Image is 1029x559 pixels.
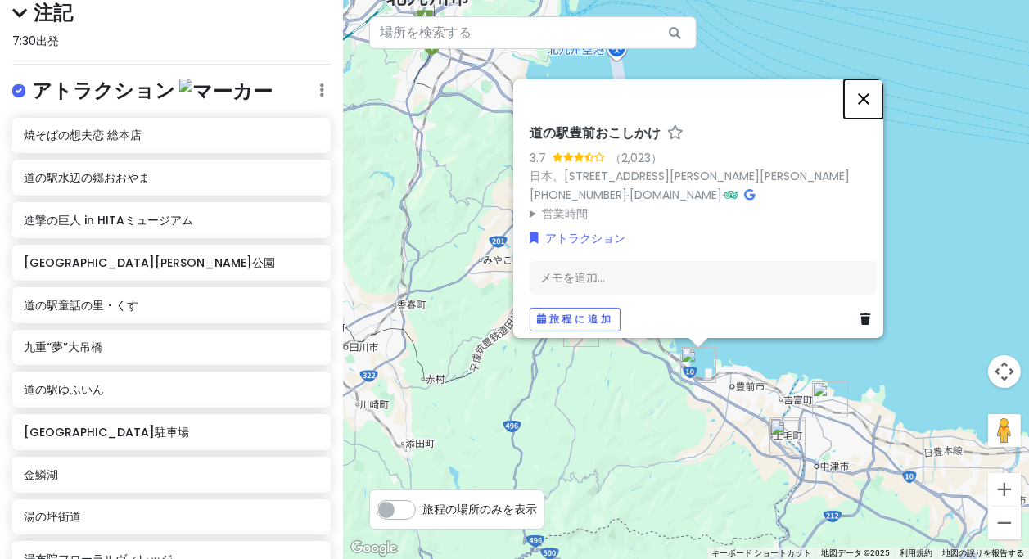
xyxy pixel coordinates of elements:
font: 道の駅豊前おこしかけ [530,123,661,142]
font: 旅程の場所のみを表示 [422,501,537,517]
button: 旅程に追加 [530,308,621,331]
summary: 営業時間 [530,204,877,222]
a: 場所を削除 [860,310,877,328]
div: 湯の迫温泉 大平楽 [769,420,806,456]
a: アトラクション [530,229,625,247]
font: 九重“夢”大吊橋 [24,339,102,355]
i: Googleマップ [744,188,755,200]
button: 地図上にペグマンを落として、ストリートビューを開きます [988,414,1021,447]
font: · [627,187,630,202]
font: 道の駅童話の里・くす [24,297,138,313]
a: [DOMAIN_NAME] [630,186,722,202]
font: · [722,187,724,202]
font: 進撃の巨人 in HITAミュージアム [24,212,193,228]
font: 道の駅水辺の郷おおやま [24,169,150,186]
input: 場所を検索する [369,16,697,49]
img: グーグル [347,538,401,559]
a: 日本、[STREET_ADDRESS][PERSON_NAME][PERSON_NAME] [530,168,850,184]
div: さくら温泉 [812,381,848,417]
font: 金鱗湖 [24,467,58,483]
a: 地図の誤りを報告する [942,548,1024,557]
img: マーカー [179,79,273,104]
button: 閉じる [844,79,883,118]
button: ズームイン [988,473,1021,506]
font: 旅程に追加 [549,312,614,326]
div: 城井ふる里村直売所 [563,311,599,347]
font: [GEOGRAPHIC_DATA]駐車場 [24,424,189,440]
font: 地図データ ©2025 [821,548,890,557]
font: 道の駅ゆふいん [24,381,104,398]
font: アトラクション [32,77,175,104]
i: トリップアドバイザー [724,188,738,200]
font: [GEOGRAPHIC_DATA][PERSON_NAME]公園 [24,255,275,271]
font: メモを追加... [540,269,605,286]
button: キーボード反対 [711,548,811,559]
div: 道の駅 豊前おこしかけ [680,347,716,383]
button: 地図のカメラ コントロール [988,355,1021,388]
font: （2,023） [610,149,662,165]
a: 利用規約 [900,548,932,557]
font: 営業時間 [542,205,588,221]
div: HOTEL R9 The Yard 上毛 [769,417,806,453]
font: 湯の坪街道 [24,508,81,525]
font: 焼そばの想夫恋 総本店 [24,127,142,143]
a: [PHONE_NUMBER] [530,186,627,202]
button: ズームアウト [988,507,1021,539]
a: スタープレイス [667,124,684,142]
font: 7:30出発 [12,33,59,49]
font: アトラクション [545,230,625,246]
font: 3.7 [530,149,546,165]
a: Google マップでこの地域を開きます（新しいウィンドウが開きます） [347,538,401,559]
